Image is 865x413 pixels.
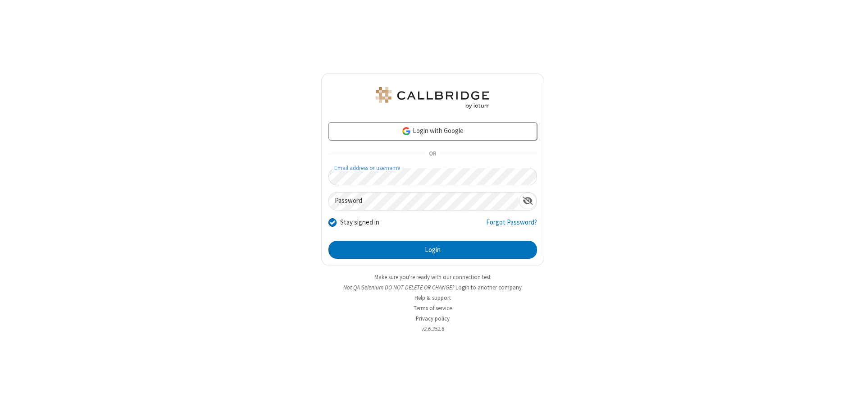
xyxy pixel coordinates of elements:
img: google-icon.png [401,126,411,136]
li: Not QA Selenium DO NOT DELETE OR CHANGE? [321,283,544,292]
a: Privacy policy [416,315,450,322]
label: Stay signed in [340,217,379,228]
a: Forgot Password? [486,217,537,234]
input: Password [329,193,519,210]
button: Login to another company [455,283,522,292]
input: Email address or username [328,168,537,185]
a: Terms of service [414,304,452,312]
img: QA Selenium DO NOT DELETE OR CHANGE [374,87,491,109]
div: Show password [519,193,537,209]
a: Help & support [414,294,451,302]
span: OR [425,148,440,161]
button: Login [328,241,537,259]
li: v2.6.352.6 [321,325,544,333]
a: Login with Google [328,122,537,140]
a: Make sure you're ready with our connection test [374,273,491,281]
